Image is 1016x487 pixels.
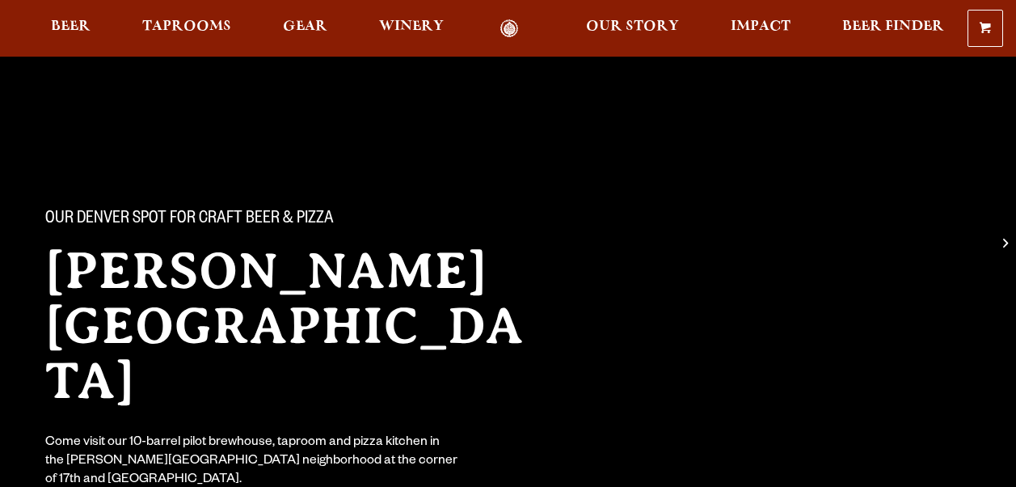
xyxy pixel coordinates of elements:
a: Impact [720,19,801,38]
span: Our Denver spot for craft beer & pizza [45,210,334,231]
span: Beer Finder [842,20,944,33]
span: Gear [283,20,327,33]
a: Beer [40,19,101,38]
a: Beer Finder [832,19,955,38]
a: Our Story [575,19,689,38]
a: Gear [272,19,338,38]
span: Taprooms [142,20,231,33]
span: Impact [731,20,790,33]
a: Taprooms [132,19,242,38]
span: Beer [51,20,91,33]
a: Odell Home [479,19,540,38]
span: Our Story [586,20,679,33]
span: Winery [379,20,444,33]
a: Winery [369,19,454,38]
h2: [PERSON_NAME][GEOGRAPHIC_DATA] [45,243,550,409]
